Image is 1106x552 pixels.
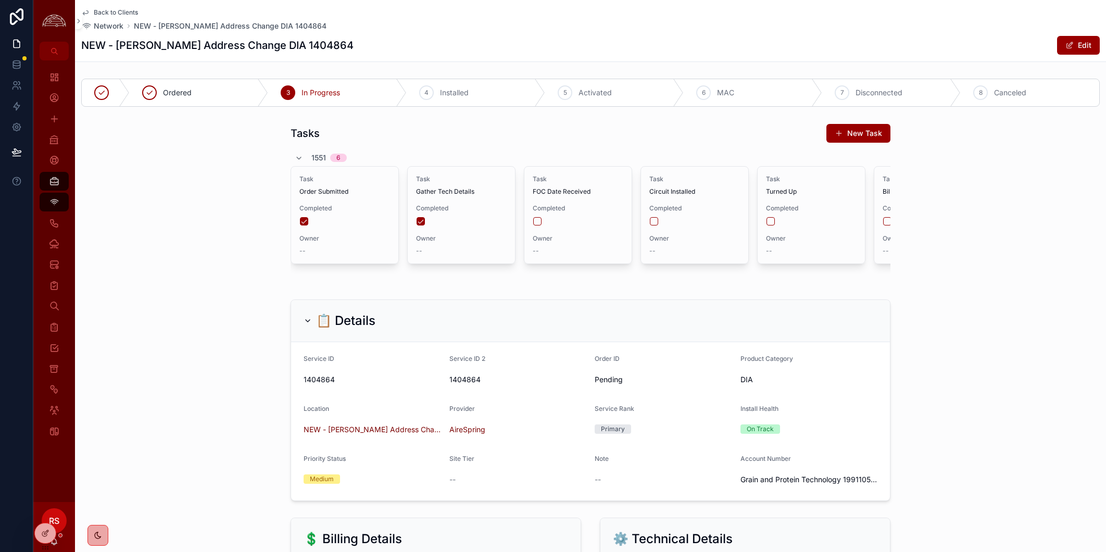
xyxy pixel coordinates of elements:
span: MAC [717,87,734,98]
a: TaskFOC Date ReceivedCompletedOwner-- [524,166,632,264]
div: scrollable content [33,60,75,454]
div: Medium [310,474,334,484]
span: Task [416,175,507,183]
span: Grain and Protein Technology 199110580 AireSpring [740,474,878,485]
span: Gather Tech Details [416,187,507,196]
div: On Track [747,424,774,434]
span: Service ID 2 [449,355,485,362]
a: TaskCircuit InstalledCompletedOwner-- [640,166,749,264]
span: Task [299,175,390,183]
span: Canceled [994,87,1026,98]
span: Pending [595,374,732,385]
button: New Task [826,124,890,143]
span: Owner [649,234,740,243]
span: RS [49,515,59,527]
span: -- [883,247,889,255]
span: 4 [424,89,429,97]
span: Completed [766,204,857,212]
h1: Tasks [291,126,320,141]
span: Completed [649,204,740,212]
span: -- [449,474,456,485]
span: Activated [579,87,612,98]
button: Edit [1057,36,1100,55]
span: Ordered [163,87,192,98]
span: 7 [840,89,844,97]
span: 5 [563,89,567,97]
span: 8 [979,89,983,97]
a: Back to Clients [81,8,138,17]
span: Owner [766,234,857,243]
span: Turned Up [766,187,857,196]
span: Owner [416,234,507,243]
a: TaskBilling VerifiedCompletedOwner-- [874,166,982,264]
span: Account Number [740,455,791,462]
a: Network [81,21,123,31]
span: Billing Verified [883,187,973,196]
span: Service ID [304,355,334,362]
span: Owner [299,234,390,243]
a: NEW - [PERSON_NAME] Address Change [304,424,441,435]
span: In Progress [301,87,340,98]
span: 1404864 [304,374,441,385]
span: Product Category [740,355,793,362]
span: Priority Status [304,455,346,462]
span: -- [766,247,772,255]
h2: ⚙️ Technical Details [613,531,733,547]
a: TaskTurned UpCompletedOwner-- [757,166,865,264]
h1: NEW - [PERSON_NAME] Address Change DIA 1404864 [81,38,354,53]
span: Circuit Installed [649,187,740,196]
span: 1404864 [449,374,587,385]
span: Completed [416,204,507,212]
span: -- [416,247,422,255]
span: Owner [883,234,973,243]
div: Primary [601,424,625,434]
span: Task [883,175,973,183]
a: AireSpring [449,424,485,435]
span: Owner [533,234,623,243]
span: Site Tier [449,455,474,462]
span: Completed [883,204,973,212]
span: Completed [299,204,390,212]
span: Task [766,175,857,183]
span: Network [94,21,123,31]
div: 6 [336,154,341,162]
span: 6 [702,89,706,97]
span: Install Health [740,405,778,412]
span: Task [649,175,740,183]
span: DIA [740,374,753,385]
a: TaskOrder SubmittedCompletedOwner-- [291,166,399,264]
a: NEW - [PERSON_NAME] Address Change DIA 1404864 [134,21,326,31]
img: App logo [40,13,69,29]
span: Back to Clients [94,8,138,17]
span: Completed [533,204,623,212]
span: Service Rank [595,405,634,412]
span: FOC Date Received [533,187,623,196]
span: 1551 [311,153,326,163]
span: -- [533,247,539,255]
span: -- [595,474,601,485]
span: Note [595,455,609,462]
span: Installed [440,87,469,98]
h2: 💲 Billing Details [304,531,402,547]
span: -- [299,247,306,255]
span: Task [533,175,623,183]
span: Disconnected [856,87,902,98]
h2: 📋 Details [316,312,375,329]
span: Order Submitted [299,187,390,196]
span: 3 [286,89,290,97]
span: Order ID [595,355,620,362]
span: Location [304,405,329,412]
span: Provider [449,405,475,412]
a: TaskGather Tech DetailsCompletedOwner-- [407,166,516,264]
span: -- [649,247,656,255]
